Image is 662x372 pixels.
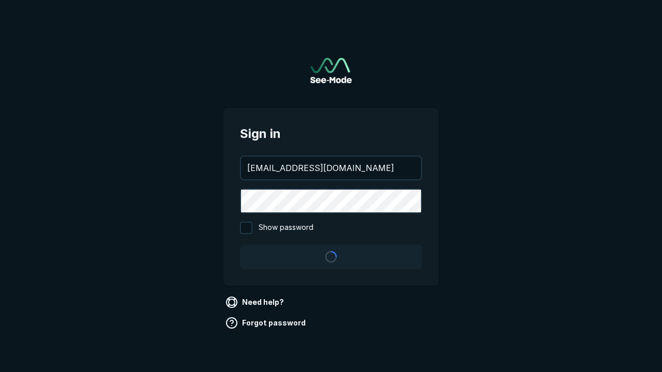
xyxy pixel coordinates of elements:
a: Forgot password [223,315,310,331]
a: Go to sign in [310,58,352,83]
a: Need help? [223,294,288,311]
span: Sign in [240,125,422,143]
span: Show password [259,222,313,234]
input: your@email.com [241,157,421,179]
img: See-Mode Logo [310,58,352,83]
